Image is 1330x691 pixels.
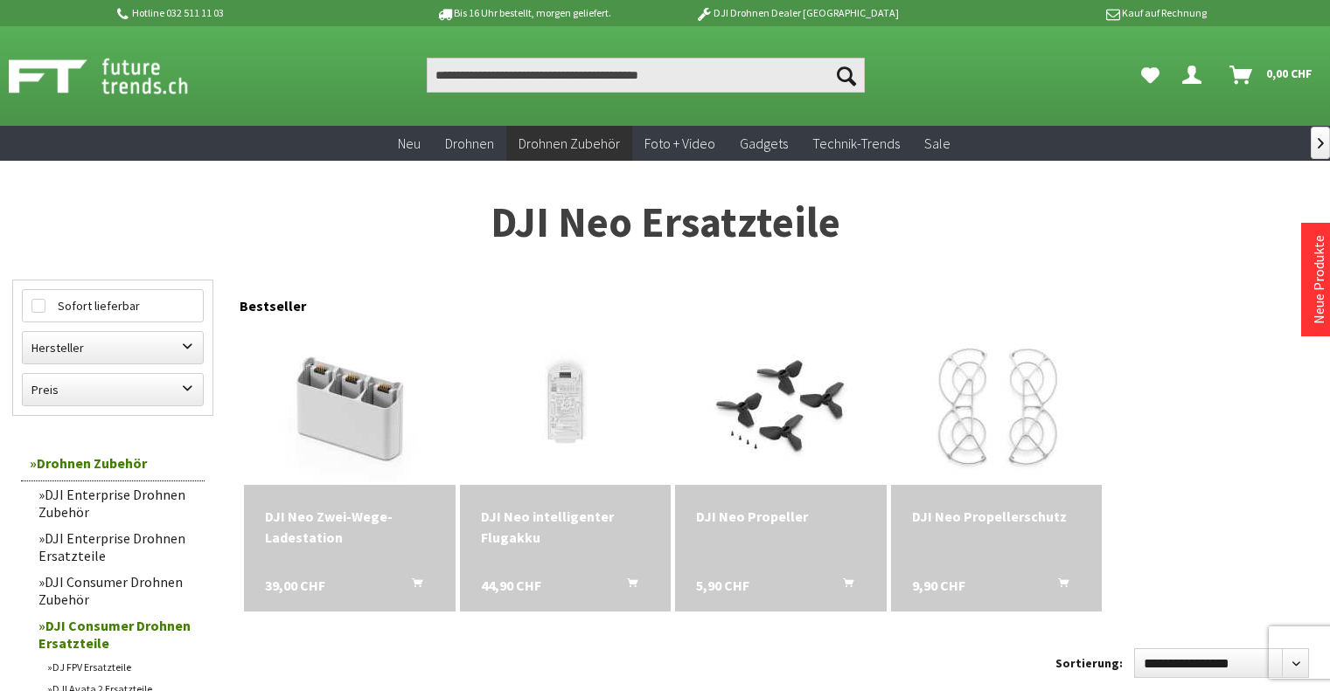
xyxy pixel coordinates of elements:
[240,280,1318,323] div: Bestseller
[506,126,632,162] a: Drohnen Zubehör
[606,575,648,598] button: In den Warenkorb
[21,446,205,481] a: Drohnen Zubehör
[265,506,435,548] div: DJI Neo Zwei-Wege-Ladestation
[481,506,651,548] div: DJI Neo intelligenter Flugakku
[265,575,325,596] span: 39,00 CHF
[632,126,728,162] a: Foto + Video
[9,54,226,98] img: Shop Futuretrends - zur Startseite wechseln
[696,506,866,527] div: DJI Neo Propeller
[387,3,660,24] p: Bis 16 Uhr bestellt, morgen geliefert.
[38,656,205,678] a: DJ FPV Ersatzteile
[1310,235,1327,324] a: Neue Produkte
[391,575,433,598] button: In den Warenkorb
[912,126,963,162] a: Sale
[912,506,1082,527] div: DJI Neo Propellerschutz
[433,126,506,162] a: Drohnen
[696,506,866,527] a: DJI Neo Propeller 5,90 CHF In den Warenkorb
[828,58,865,93] button: Suchen
[427,58,864,93] input: Produkt, Marke, Kategorie, EAN, Artikelnummer…
[23,290,203,321] label: Sofort lieferbar
[30,569,205,612] a: DJI Consumer Drohnen Zubehör
[265,506,435,548] a: DJI Neo Zwei-Wege-Ladestation 39,00 CHF In den Warenkorb
[30,481,205,525] a: DJI Enterprise Drohnen Zubehör
[1037,575,1079,598] button: In den Warenkorb
[1318,138,1324,149] span: 
[740,135,788,152] span: Gadgets
[30,612,205,656] a: DJI Consumer Drohnen Ersatzteile
[398,135,421,152] span: Neu
[1055,649,1123,677] label: Sortierung:
[519,135,620,152] span: Drohnen Zubehör
[30,525,205,569] a: DJI Enterprise Drohnen Ersatzteile
[481,575,541,596] span: 44,90 CHF
[445,135,494,152] span: Drohnen
[800,126,912,162] a: Technik-Trends
[1222,58,1321,93] a: Warenkorb
[812,135,900,152] span: Technik-Trends
[1266,59,1313,87] span: 0,00 CHF
[115,3,387,24] p: Hotline 032 511 11 03
[822,575,864,598] button: In den Warenkorb
[660,3,933,24] p: DJI Drohnen Dealer [GEOGRAPHIC_DATA]
[728,126,800,162] a: Gadgets
[12,201,1318,245] h1: DJI Neo Ersatzteile
[481,506,651,548] a: DJI Neo intelligenter Flugakku 44,90 CHF In den Warenkorb
[924,135,950,152] span: Sale
[934,3,1207,24] p: Kauf auf Rechnung
[23,332,203,363] label: Hersteller
[644,135,715,152] span: Foto + Video
[903,328,1090,485] img: DJI Neo Propellerschutz
[1132,58,1168,93] a: Meine Favoriten
[912,506,1082,527] a: DJI Neo Propellerschutz 9,90 CHF In den Warenkorb
[696,575,749,596] span: 5,90 CHF
[687,328,874,485] img: DJI Neo Propeller
[472,328,658,485] img: DJI Neo intelligenter Flugakku
[912,575,965,596] span: 9,90 CHF
[386,126,433,162] a: Neu
[256,328,442,485] img: DJI Neo Zwei-Wege-Ladestation
[1175,58,1215,93] a: Dein Konto
[23,374,203,405] label: Preis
